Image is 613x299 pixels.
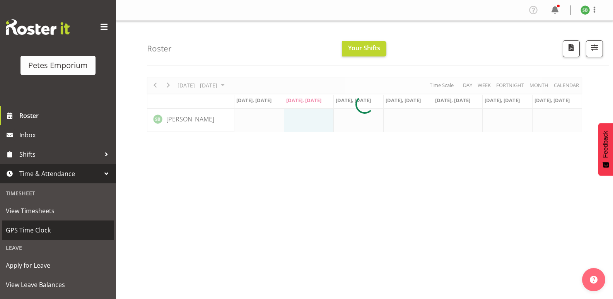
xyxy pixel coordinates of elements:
[19,149,101,160] span: Shifts
[2,185,114,201] div: Timesheet
[6,205,110,217] span: View Timesheets
[2,240,114,256] div: Leave
[581,5,590,15] img: stephanie-burden9828.jpg
[598,123,613,176] button: Feedback - Show survey
[590,276,598,284] img: help-xxl-2.png
[147,44,172,53] h4: Roster
[19,168,101,179] span: Time & Attendance
[19,129,112,141] span: Inbox
[19,110,112,121] span: Roster
[348,44,380,52] span: Your Shifts
[6,19,70,35] img: Rosterit website logo
[2,275,114,294] a: View Leave Balances
[6,260,110,271] span: Apply for Leave
[563,40,580,57] button: Download a PDF of the roster according to the set date range.
[6,279,110,290] span: View Leave Balances
[342,41,386,56] button: Your Shifts
[2,220,114,240] a: GPS Time Clock
[6,224,110,236] span: GPS Time Clock
[602,131,609,158] span: Feedback
[28,60,88,71] div: Petes Emporium
[586,40,603,57] button: Filter Shifts
[2,256,114,275] a: Apply for Leave
[2,201,114,220] a: View Timesheets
